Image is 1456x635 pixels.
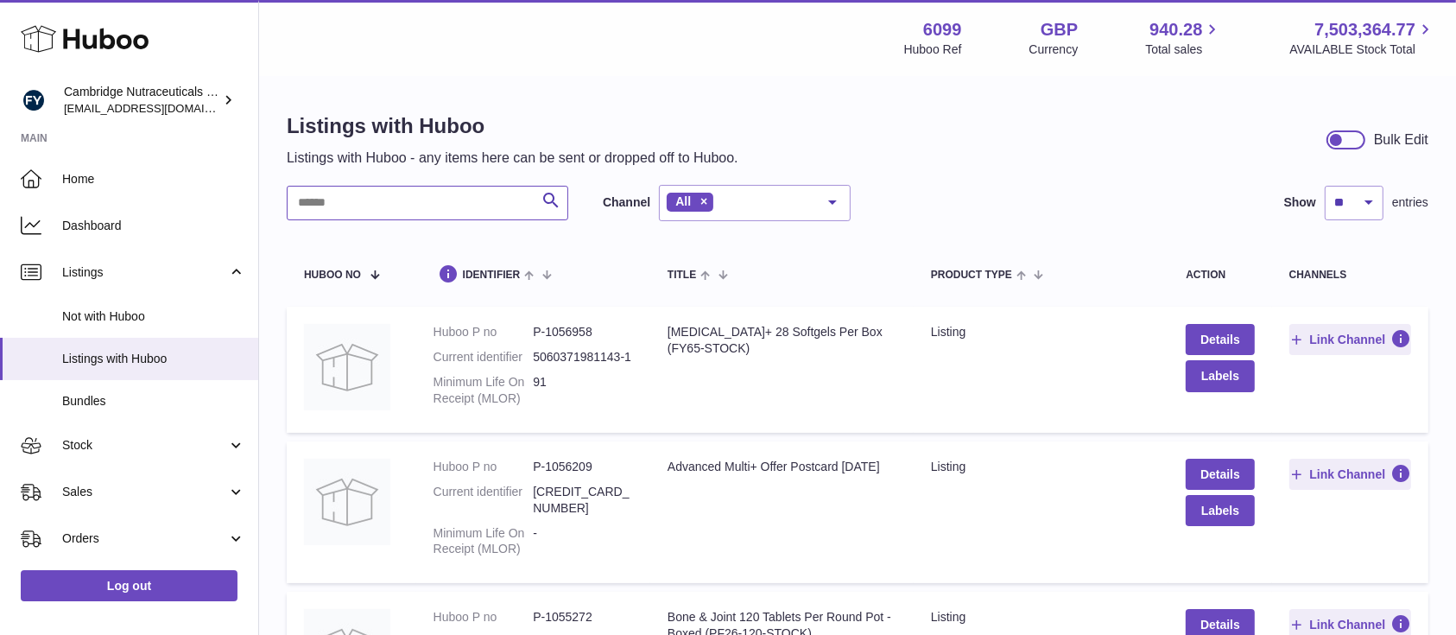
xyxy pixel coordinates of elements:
[62,308,245,325] span: Not with Huboo
[931,270,1012,281] span: Product Type
[287,112,738,140] h1: Listings with Huboo
[1314,18,1415,41] span: 7,503,364.77
[1289,18,1435,58] a: 7,503,364.77 AVAILABLE Stock Total
[434,525,534,558] dt: Minimum Life On Receipt (MLOR)
[931,459,1151,475] div: listing
[62,264,227,281] span: Listings
[1392,194,1428,211] span: entries
[463,270,521,281] span: identifier
[668,459,896,475] div: Advanced Multi+ Offer Postcard [DATE]
[62,351,245,367] span: Listings with Huboo
[1289,324,1411,355] button: Link Channel
[287,149,738,168] p: Listings with Huboo - any items here can be sent or dropped off to Huboo.
[62,530,227,547] span: Orders
[21,570,237,601] a: Log out
[304,324,390,410] img: Vitamin D+ 28 Softgels Per Box (FY65-STOCK)
[62,171,245,187] span: Home
[1374,130,1428,149] div: Bulk Edit
[1309,332,1385,347] span: Link Channel
[304,459,390,545] img: Advanced Multi+ Offer Postcard September 2025
[533,349,633,365] dd: 5060371981143-1
[1186,270,1254,281] div: action
[1029,41,1079,58] div: Currency
[533,525,633,558] dd: -
[1145,41,1222,58] span: Total sales
[434,349,534,365] dt: Current identifier
[1186,324,1254,355] a: Details
[533,459,633,475] dd: P-1056209
[62,218,245,234] span: Dashboard
[62,484,227,500] span: Sales
[1041,18,1078,41] strong: GBP
[64,101,254,115] span: [EMAIL_ADDRESS][DOMAIN_NAME]
[64,84,219,117] div: Cambridge Nutraceuticals Ltd
[1145,18,1222,58] a: 940.28 Total sales
[1186,360,1254,391] button: Labels
[62,437,227,454] span: Stock
[931,324,1151,340] div: listing
[434,374,534,407] dt: Minimum Life On Receipt (MLOR)
[434,609,534,625] dt: Huboo P no
[434,324,534,340] dt: Huboo P no
[675,194,691,208] span: All
[931,609,1151,625] div: listing
[533,324,633,340] dd: P-1056958
[304,270,361,281] span: Huboo no
[533,374,633,407] dd: 91
[62,393,245,410] span: Bundles
[1289,459,1411,490] button: Link Channel
[21,87,47,113] img: internalAdmin-6099@internal.huboo.com
[1309,467,1385,482] span: Link Channel
[923,18,962,41] strong: 6099
[1289,41,1435,58] span: AVAILABLE Stock Total
[533,609,633,625] dd: P-1055272
[1284,194,1316,211] label: Show
[434,484,534,517] dt: Current identifier
[603,194,650,211] label: Channel
[904,41,962,58] div: Huboo Ref
[434,459,534,475] dt: Huboo P no
[1186,459,1254,490] a: Details
[1186,495,1254,526] button: Labels
[1289,270,1411,281] div: channels
[533,484,633,517] dd: [CREDIT_CARD_NUMBER]
[1309,617,1385,632] span: Link Channel
[668,270,696,281] span: title
[668,324,896,357] div: [MEDICAL_DATA]+ 28 Softgels Per Box (FY65-STOCK)
[1149,18,1202,41] span: 940.28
